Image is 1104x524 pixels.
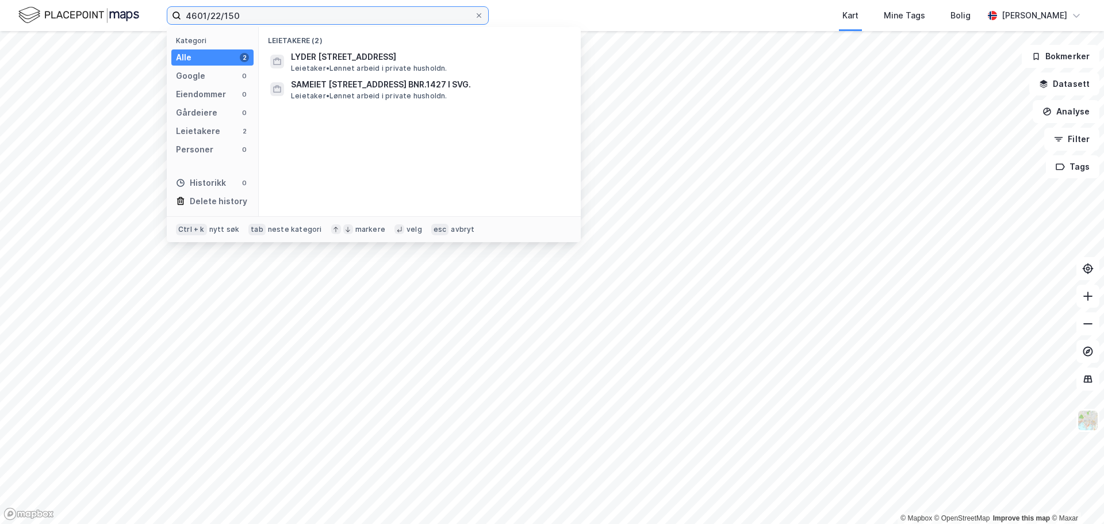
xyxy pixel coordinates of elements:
[176,106,217,120] div: Gårdeiere
[1002,9,1067,22] div: [PERSON_NAME]
[240,53,249,62] div: 2
[950,9,971,22] div: Bolig
[934,514,990,522] a: OpenStreetMap
[240,90,249,99] div: 0
[900,514,932,522] a: Mapbox
[259,27,581,48] div: Leietakere (2)
[240,127,249,136] div: 2
[291,78,567,91] span: SAMEIET [STREET_ADDRESS] BNR.1427 I SVG.
[431,224,449,235] div: esc
[1033,100,1099,123] button: Analyse
[1077,410,1099,431] img: Z
[240,145,249,154] div: 0
[176,124,220,138] div: Leietakere
[181,7,474,24] input: Søk på adresse, matrikkel, gårdeiere, leietakere eller personer
[291,91,447,101] span: Leietaker • Lønnet arbeid i private husholdn.
[240,108,249,117] div: 0
[176,87,226,101] div: Eiendommer
[176,176,226,190] div: Historikk
[240,71,249,81] div: 0
[1046,155,1099,178] button: Tags
[1022,45,1099,68] button: Bokmerker
[291,50,567,64] span: LYDER [STREET_ADDRESS]
[209,225,240,234] div: nytt søk
[1046,469,1104,524] iframe: Chat Widget
[842,9,858,22] div: Kart
[291,64,447,73] span: Leietaker • Lønnet arbeid i private husholdn.
[884,9,925,22] div: Mine Tags
[407,225,422,234] div: velg
[176,51,191,64] div: Alle
[1044,128,1099,151] button: Filter
[1046,469,1104,524] div: Kontrollprogram for chat
[1029,72,1099,95] button: Datasett
[176,143,213,156] div: Personer
[176,224,207,235] div: Ctrl + k
[18,5,139,25] img: logo.f888ab2527a4732fd821a326f86c7f29.svg
[190,194,247,208] div: Delete history
[240,178,249,188] div: 0
[3,507,54,521] a: Mapbox homepage
[176,36,254,45] div: Kategori
[451,225,474,234] div: avbryt
[248,224,266,235] div: tab
[355,225,385,234] div: markere
[176,69,205,83] div: Google
[993,514,1050,522] a: Improve this map
[268,225,322,234] div: neste kategori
